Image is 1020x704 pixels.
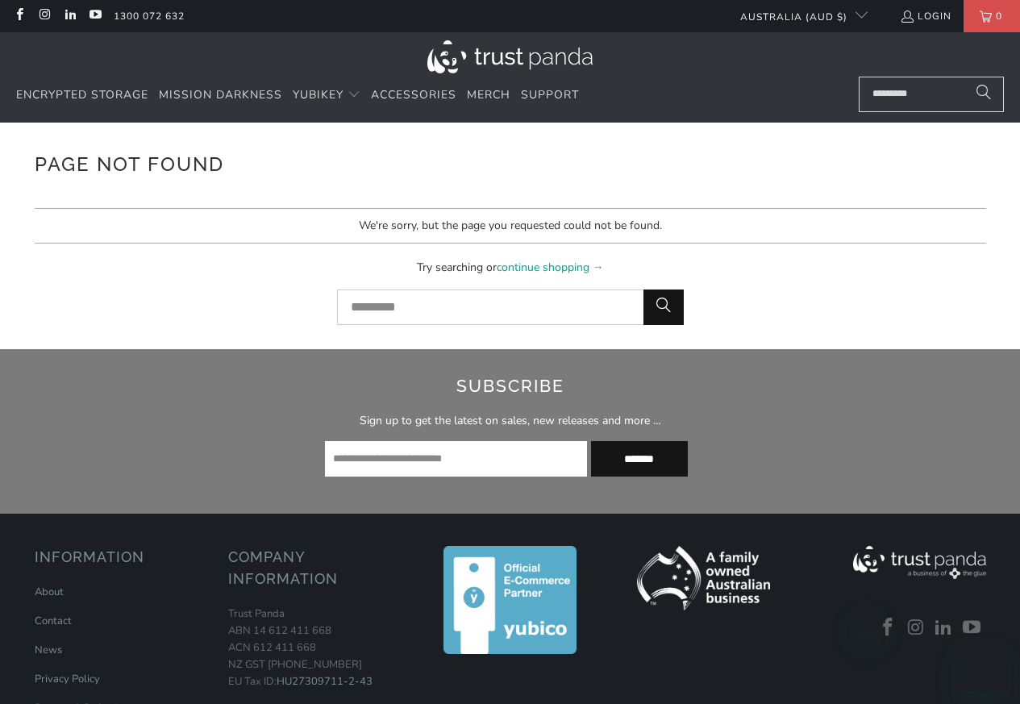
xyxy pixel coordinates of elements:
[35,585,64,599] a: About
[159,87,282,102] span: Mission Darkness
[497,260,604,275] a: continue shopping →
[88,10,102,23] a: Trust Panda Australia on YouTube
[35,147,986,179] h1: Page Not Found
[900,7,951,25] a: Login
[215,373,805,399] h2: Subscribe
[215,411,805,429] p: Sign up to get the latest on sales, new releases and more …
[159,77,282,115] a: Mission Darkness
[35,208,986,244] p: We're sorry, but the page you requested could not be found.
[16,77,148,115] a: Encrypted Storage
[521,87,579,102] span: Support
[35,614,72,628] a: Contact
[371,77,456,115] a: Accessories
[277,674,373,689] a: HU27309711-2-43
[16,87,148,102] span: Encrypted Storage
[851,601,883,633] iframe: Close message
[35,672,100,686] a: Privacy Policy
[859,77,1004,112] input: Search...
[427,40,593,73] img: Trust Panda Australia
[114,7,185,25] a: 1300 072 632
[467,87,510,102] span: Merch
[293,77,360,115] summary: YubiKey
[12,10,26,23] a: Trust Panda Australia on Facebook
[293,87,343,102] span: YubiKey
[37,10,51,23] a: Trust Panda Australia on Instagram
[63,10,77,23] a: Trust Panda Australia on LinkedIn
[467,77,510,115] a: Merch
[337,290,684,325] input: Search...
[35,256,986,277] p: Try searching or
[955,639,1007,691] iframe: Button to launch messaging window
[643,290,684,325] button: Search
[371,87,456,102] span: Accessories
[35,643,62,657] a: News
[521,77,579,115] a: Support
[964,77,1004,112] button: Search
[16,77,579,115] nav: Translation missing: en.navigation.header.main_nav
